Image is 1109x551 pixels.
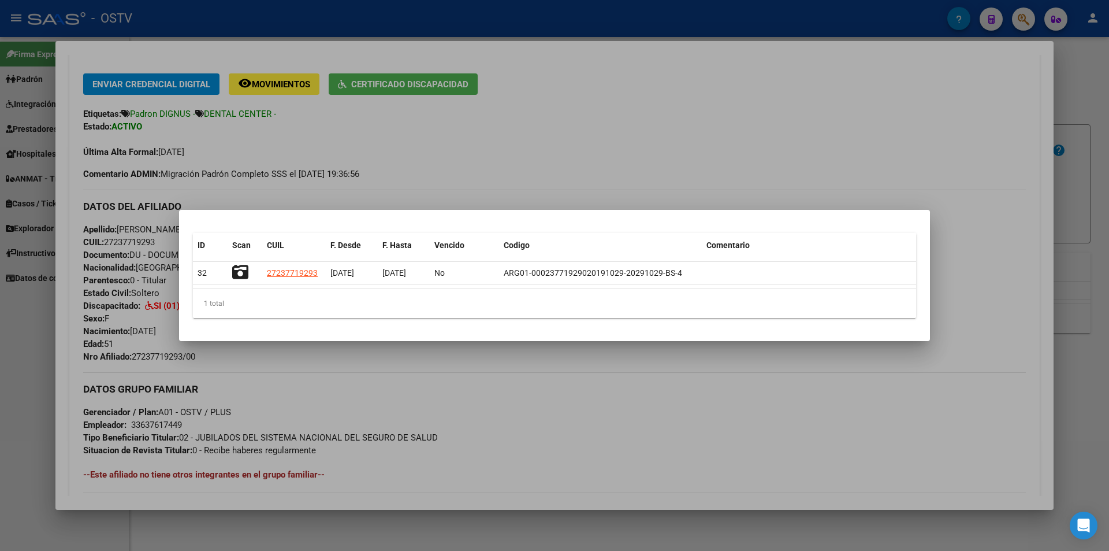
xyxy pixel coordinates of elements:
[434,241,464,250] span: Vencido
[267,241,284,250] span: CUIL
[330,241,361,250] span: F. Desde
[198,241,205,250] span: ID
[702,233,916,258] datatable-header-cell: Comentario
[382,241,412,250] span: F. Hasta
[382,268,406,278] span: [DATE]
[434,268,445,278] span: No
[430,233,499,258] datatable-header-cell: Vencido
[378,233,430,258] datatable-header-cell: F. Hasta
[706,241,750,250] span: Comentario
[193,233,228,258] datatable-header-cell: ID
[198,268,207,278] span: 32
[267,268,318,278] span: 27237719293
[504,268,682,278] span: ARG01-00023771929020191029-20291029-BS-4
[228,233,262,258] datatable-header-cell: Scan
[193,289,916,318] div: 1 total
[504,241,530,250] span: Codigo
[262,233,326,258] datatable-header-cell: CUIL
[326,233,378,258] datatable-header-cell: F. Desde
[1070,512,1097,539] div: Open Intercom Messenger
[499,233,702,258] datatable-header-cell: Codigo
[232,241,251,250] span: Scan
[330,268,354,278] span: [DATE]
